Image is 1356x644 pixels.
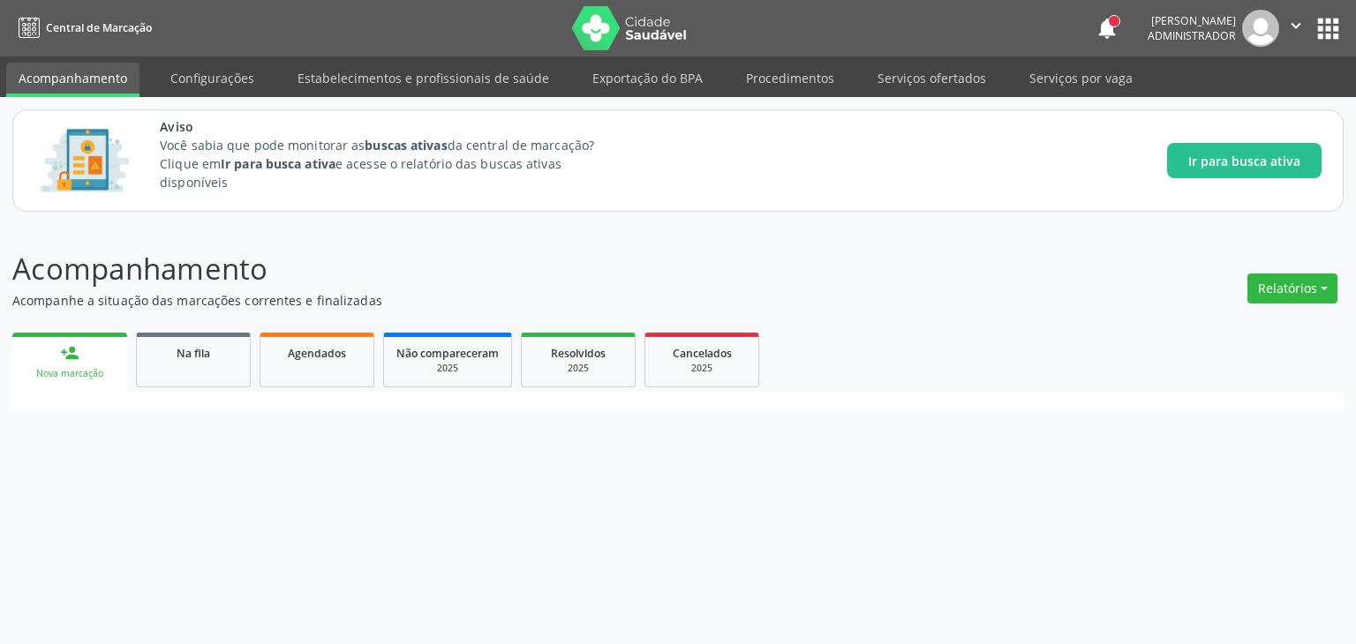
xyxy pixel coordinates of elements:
[658,362,746,375] div: 2025
[580,63,715,94] a: Exportação do BPA
[285,63,561,94] a: Estabelecimentos e profissionais de saúde
[60,343,79,363] div: person_add
[34,121,135,200] img: Imagem de CalloutCard
[534,362,622,375] div: 2025
[865,63,998,94] a: Serviços ofertados
[46,20,152,35] span: Central de Marcação
[177,346,210,361] span: Na fila
[1095,16,1119,41] button: notifications
[158,63,267,94] a: Configurações
[1017,63,1145,94] a: Serviços por vaga
[12,13,152,42] a: Central de Marcação
[12,291,945,310] p: Acompanhe a situação das marcações correntes e finalizadas
[365,137,447,154] strong: buscas ativas
[1148,13,1236,28] div: [PERSON_NAME]
[673,346,732,361] span: Cancelados
[1313,13,1344,44] button: apps
[1279,10,1313,47] button: 
[734,63,847,94] a: Procedimentos
[25,367,115,380] div: Nova marcação
[12,247,945,291] p: Acompanhamento
[1167,143,1322,178] button: Ir para busca ativa
[221,155,335,172] strong: Ir para busca ativa
[396,346,499,361] span: Não compareceram
[288,346,346,361] span: Agendados
[551,346,606,361] span: Resolvidos
[160,117,627,136] span: Aviso
[160,136,627,191] p: Você sabia que pode monitorar as da central de marcação? Clique em e acesse o relatório das busca...
[396,362,499,375] div: 2025
[1247,273,1337,303] button: Relatórios
[1148,28,1236,43] span: Administrador
[6,63,139,97] a: Acompanhamento
[1286,16,1306,35] i: 
[1188,152,1300,170] span: Ir para busca ativa
[1242,10,1279,47] img: img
